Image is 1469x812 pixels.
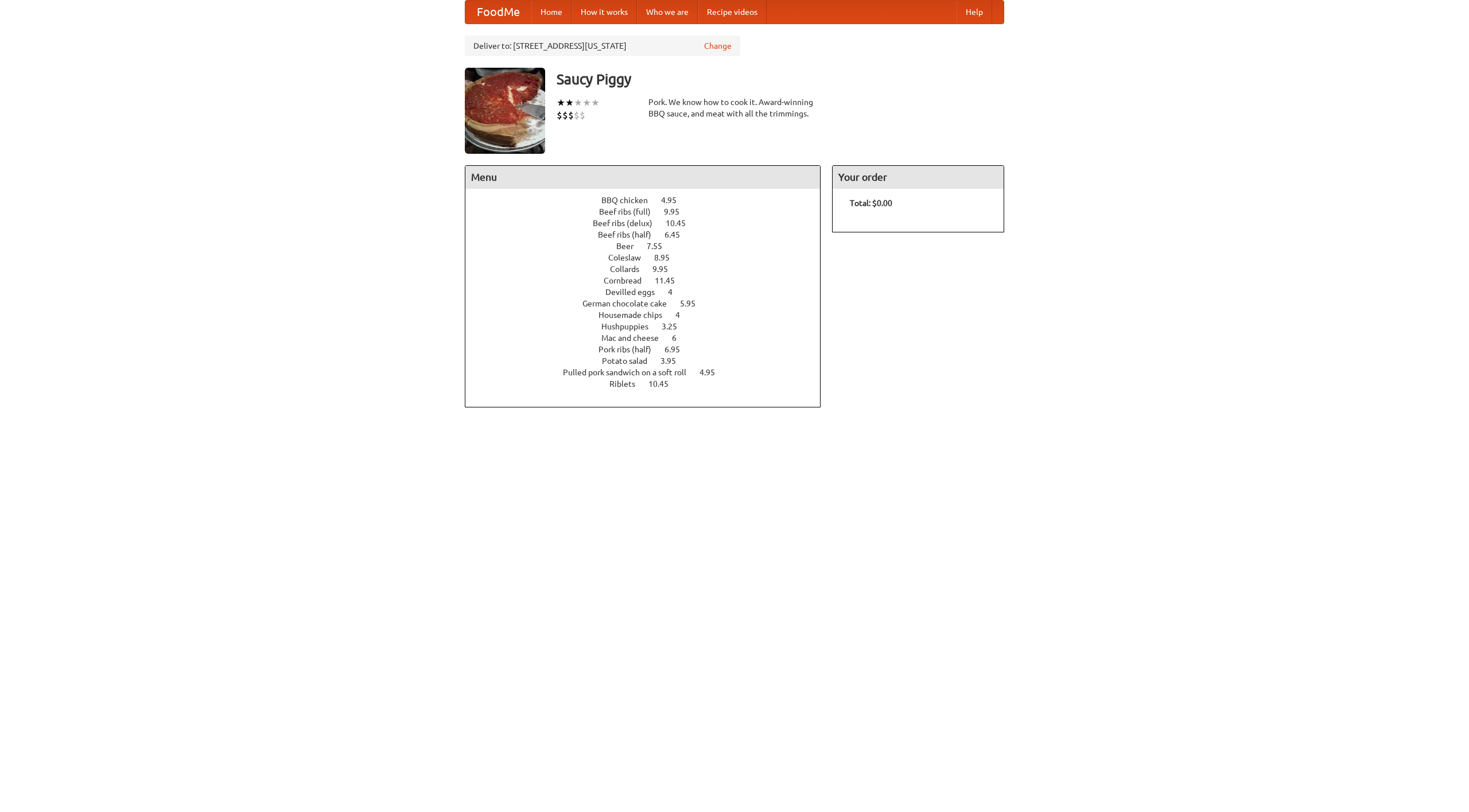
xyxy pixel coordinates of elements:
span: Housemade chips [599,310,674,320]
span: Beer [616,242,645,251]
span: BBQ chicken [601,196,659,205]
span: 6.45 [664,230,691,239]
li: $ [557,109,562,122]
span: 3.95 [660,356,687,366]
b: Total: $0.00 [850,199,892,208]
span: 10.45 [648,379,680,388]
li: $ [580,109,585,122]
li: ★ [574,96,582,109]
li: $ [574,109,580,122]
a: Beef ribs (full) 9.95 [599,207,701,216]
span: Devilled eggs [605,287,666,297]
span: German chocolate cake [582,299,678,308]
a: Riblets 10.45 [609,379,690,388]
a: How it works [572,1,637,24]
a: Change [704,40,732,52]
span: Beef ribs (full) [599,207,662,216]
li: ★ [565,96,574,109]
span: 6.95 [664,345,691,354]
div: Pork. We know how to cook it. Award-winning BBQ sauce, and meat with all the trimmings. [648,96,821,119]
div: Deliver to: [STREET_ADDRESS][US_STATE] [465,36,740,56]
span: 6 [672,333,688,343]
a: Hushpuppies 3.25 [601,322,698,331]
span: Cornbread [604,276,653,285]
span: Hushpuppies [601,322,660,331]
span: Pork ribs (half) [599,345,663,354]
a: Help [957,1,992,24]
span: 9.95 [652,265,679,274]
span: Beef ribs (delux) [593,219,664,228]
a: Recipe videos [698,1,767,24]
a: Cornbread 11.45 [604,276,696,285]
span: 4.95 [699,368,726,377]
a: BBQ chicken 4.95 [601,196,698,205]
span: 8.95 [654,253,681,262]
span: 3.25 [662,322,689,331]
a: Pork ribs (half) 6.95 [599,345,701,354]
span: 4 [668,287,684,297]
a: Potato salad 3.95 [602,356,697,366]
a: Coleslaw 8.95 [608,253,691,262]
a: Devilled eggs 4 [605,287,694,297]
a: Pulled pork sandwich on a soft roll 4.95 [563,368,736,377]
span: Mac and cheese [601,333,670,343]
span: Potato salad [602,356,659,366]
li: $ [568,109,574,122]
a: Home [531,1,572,24]
a: Housemade chips 4 [599,310,701,320]
a: Beer 7.55 [616,242,683,251]
span: 7.55 [647,242,674,251]
li: $ [562,109,568,122]
h3: Saucy Piggy [557,68,1004,91]
span: Collards [610,265,651,274]
li: ★ [557,96,565,109]
span: Beef ribs (half) [598,230,663,239]
a: Beef ribs (delux) 10.45 [593,219,707,228]
img: angular.jpg [465,68,545,154]
a: German chocolate cake 5.95 [582,299,717,308]
span: Pulled pork sandwich on a soft roll [563,368,698,377]
span: 4.95 [661,196,688,205]
span: Riblets [609,379,647,388]
li: ★ [582,96,591,109]
span: 10.45 [666,219,697,228]
span: 5.95 [680,299,707,308]
li: ★ [591,96,600,109]
h4: Your order [833,166,1004,189]
span: 4 [675,310,691,320]
span: 9.95 [664,207,691,216]
span: Coleslaw [608,253,652,262]
a: FoodMe [465,1,531,24]
a: Who we are [637,1,698,24]
a: Collards 9.95 [610,265,689,274]
span: 11.45 [655,276,686,285]
a: Mac and cheese 6 [601,333,698,343]
a: Beef ribs (half) 6.45 [598,230,701,239]
h4: Menu [465,166,820,189]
